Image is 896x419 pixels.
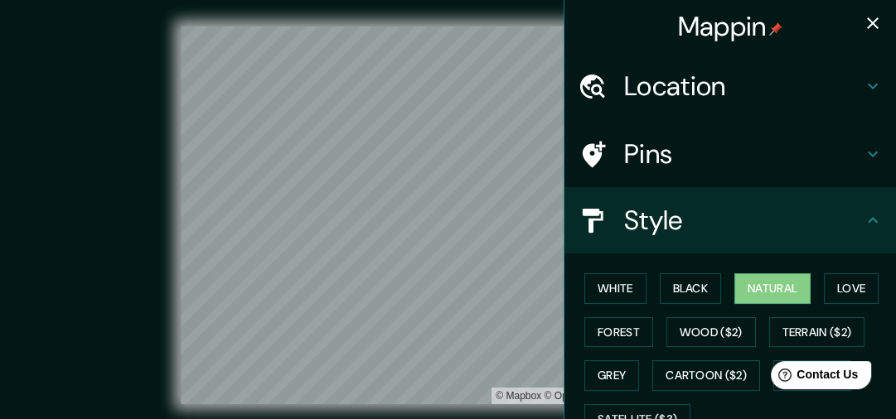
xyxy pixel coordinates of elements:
[584,273,647,304] button: White
[652,360,760,391] button: Cartoon ($2)
[624,204,863,237] h4: Style
[624,137,863,171] h4: Pins
[564,53,896,119] div: Location
[564,187,896,253] div: Style
[584,317,653,348] button: Forest
[748,354,878,401] iframe: Help widget launcher
[769,317,865,348] button: Terrain ($2)
[678,10,783,43] h4: Mappin
[584,360,639,391] button: Grey
[769,22,782,36] img: pin-icon.png
[624,70,863,103] h4: Location
[564,121,896,187] div: Pins
[666,317,756,348] button: Wood ($2)
[824,273,879,304] button: Love
[544,390,624,402] a: OpenStreetMap
[181,26,715,404] canvas: Map
[734,273,811,304] button: Natural
[496,390,541,402] a: Mapbox
[660,273,722,304] button: Black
